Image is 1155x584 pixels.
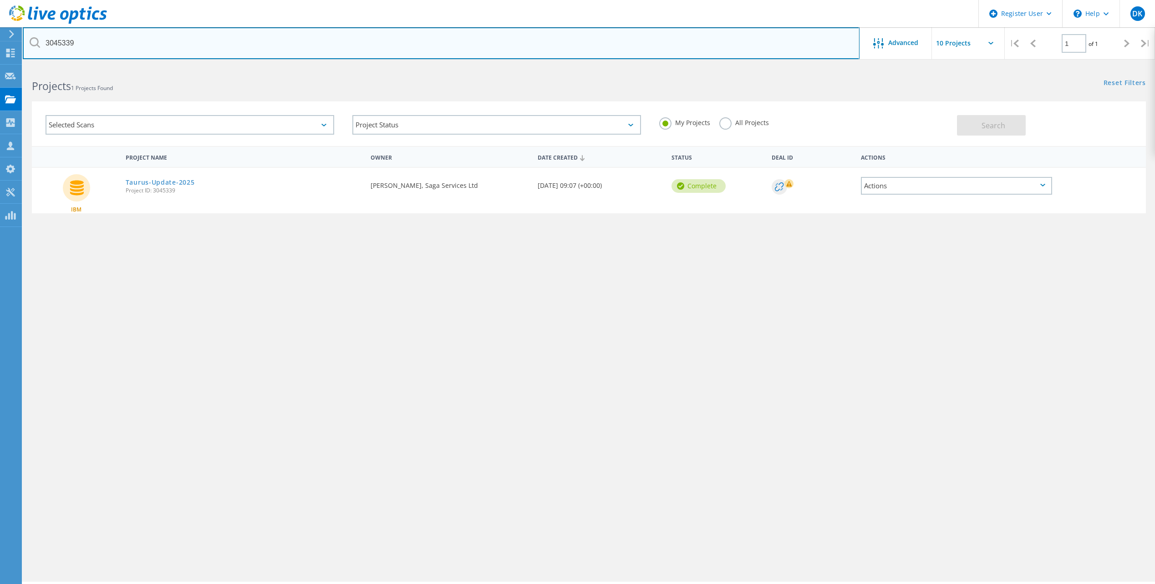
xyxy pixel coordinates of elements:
span: IBM [71,207,81,212]
label: My Projects [659,117,710,126]
div: Selected Scans [46,115,334,135]
svg: \n [1074,10,1082,18]
a: Reset Filters [1104,80,1146,87]
span: Project ID: 3045339 [126,188,361,193]
div: Complete [672,179,726,193]
div: | [1005,27,1023,60]
div: Date Created [533,148,667,166]
span: DK [1132,10,1142,17]
div: [DATE] 09:07 (+00:00) [533,168,667,198]
a: Taurus-Update-2025 [126,179,195,186]
div: Deal Id [767,148,856,165]
input: Search projects by name, owner, ID, company, etc [23,27,860,59]
div: Project Name [121,148,366,165]
div: Status [667,148,767,165]
div: | [1136,27,1155,60]
b: Projects [32,79,71,93]
button: Search [957,115,1026,136]
div: Actions [861,177,1052,195]
div: Actions [856,148,1057,165]
span: 1 Projects Found [71,84,113,92]
div: Owner [366,148,533,165]
span: Search [982,121,1005,131]
span: Advanced [888,40,918,46]
div: [PERSON_NAME], Saga Services Ltd [366,168,533,198]
span: of 1 [1089,40,1098,48]
a: Live Optics Dashboard [9,19,107,25]
div: Project Status [352,115,641,135]
label: All Projects [719,117,769,126]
